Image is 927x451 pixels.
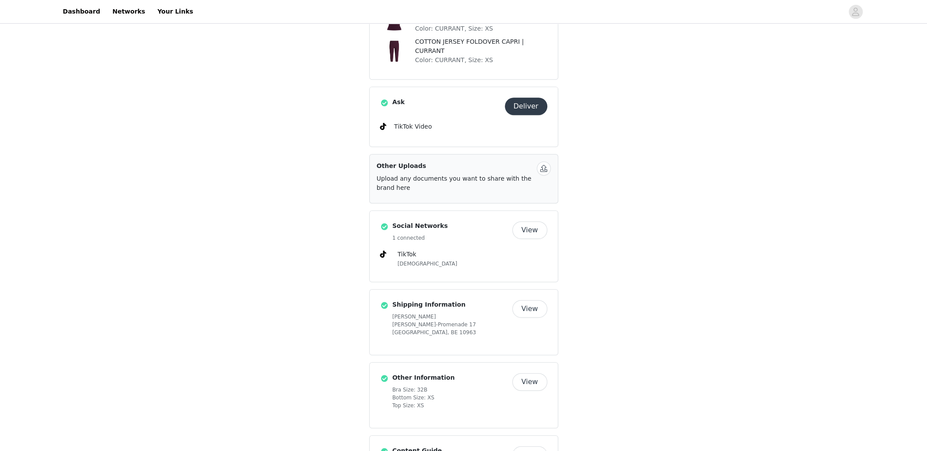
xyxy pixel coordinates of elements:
div: avatar [851,5,860,19]
a: Deliver [505,103,547,110]
h5: [DEMOGRAPHIC_DATA] [398,260,547,268]
div: Shipping Information [369,289,558,355]
span: Bra Size: 32B [392,386,509,394]
div: Social Networks [369,210,558,282]
a: View [512,379,547,385]
span: Upload any documents you want to share with the brand here [377,175,532,191]
p: Color: CURRANT, Size: XS [415,56,547,65]
button: View [512,300,547,318]
h4: Social Networks [392,221,509,231]
a: Your Links [152,2,199,21]
button: View [512,221,547,239]
h4: TikTok [398,250,547,259]
h4: Other Information [392,373,509,382]
a: Dashboard [58,2,105,21]
button: Deliver [505,98,547,115]
h4: Shipping Information [392,300,509,309]
div: Ask [369,87,558,147]
a: Networks [107,2,150,21]
a: View [512,306,547,312]
span: 1 connected [392,235,425,241]
h4: Ask [392,98,501,107]
div: Other Information [369,362,558,428]
h5: [PERSON_NAME] [PERSON_NAME]-Promenade 17 [GEOGRAPHIC_DATA], BE 10963 [392,313,509,336]
span: TikTok Video [394,123,432,130]
span: Bottom Size: XS [392,394,509,402]
p: COTTON JERSEY FOLDOVER CAPRI | CURRANT [415,37,547,56]
span: Top Size: XS [392,402,509,409]
h4: Other Uploads [377,161,533,171]
button: View [512,373,547,391]
p: Color: CURRANT, Size: XS [415,24,547,33]
a: View [512,227,547,234]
